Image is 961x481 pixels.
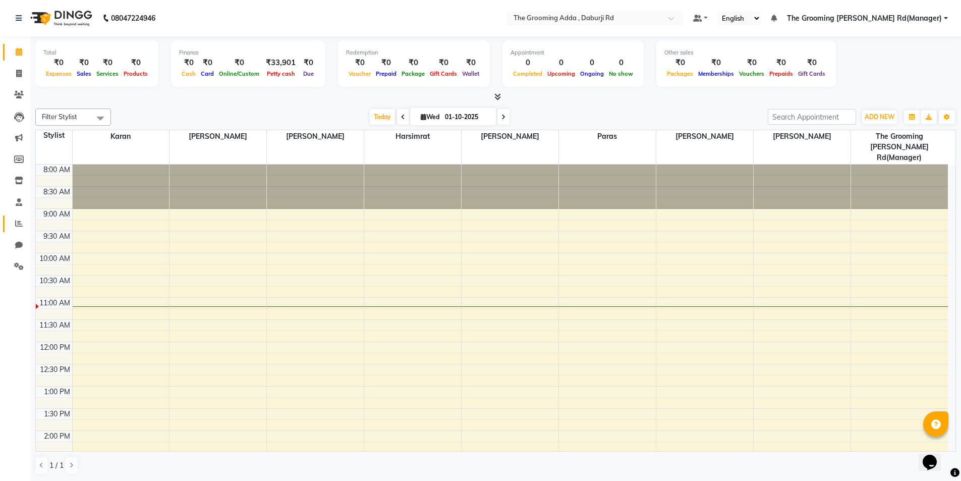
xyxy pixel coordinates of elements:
div: 8:00 AM [41,165,72,175]
div: ₹0 [767,57,796,69]
span: The Grooming [PERSON_NAME] Rd(Manager) [851,130,948,164]
div: ₹0 [427,57,460,69]
div: ₹0 [737,57,767,69]
div: 11:30 AM [37,320,72,331]
span: Gift Cards [427,70,460,77]
span: Ongoing [578,70,606,77]
span: Wallet [460,70,482,77]
span: Memberships [696,70,737,77]
div: 9:00 AM [41,209,72,220]
span: Petty cash [264,70,298,77]
div: 0 [511,57,545,69]
div: ₹0 [300,57,317,69]
span: Harsimrat [364,130,461,143]
img: logo [26,4,95,32]
span: Filter Stylist [42,113,77,121]
div: 12:00 PM [38,342,72,353]
span: Card [198,70,216,77]
div: ₹33,901 [262,57,300,69]
div: 12:30 PM [38,364,72,375]
div: Stylist [36,130,72,141]
div: Total [43,48,150,57]
div: ₹0 [121,57,150,69]
span: The Grooming [PERSON_NAME] Rd(Manager) [787,13,942,24]
div: ₹0 [399,57,427,69]
div: 1:00 PM [42,387,72,397]
div: 9:30 AM [41,231,72,242]
div: 0 [606,57,636,69]
span: Sales [74,70,94,77]
div: 1:30 PM [42,409,72,419]
button: ADD NEW [862,110,897,124]
b: 08047224946 [111,4,155,32]
span: Completed [511,70,545,77]
div: 0 [578,57,606,69]
div: ₹0 [94,57,121,69]
span: Vouchers [737,70,767,77]
div: ₹0 [664,57,696,69]
div: Finance [179,48,317,57]
div: 11:00 AM [37,298,72,308]
div: ₹0 [373,57,399,69]
iframe: chat widget [919,441,951,471]
span: Packages [664,70,696,77]
span: Package [399,70,427,77]
div: Other sales [664,48,828,57]
div: ₹0 [179,57,198,69]
span: Today [370,109,395,125]
span: Services [94,70,121,77]
span: ADD NEW [865,113,894,121]
div: ₹0 [198,57,216,69]
span: Upcoming [545,70,578,77]
div: Appointment [511,48,636,57]
span: 1 / 1 [49,460,64,471]
div: 10:30 AM [37,276,72,286]
div: ₹0 [460,57,482,69]
span: Voucher [346,70,373,77]
div: ₹0 [216,57,262,69]
div: 2:00 PM [42,431,72,442]
div: ₹0 [74,57,94,69]
span: [PERSON_NAME] [169,130,266,143]
span: Prepaid [373,70,399,77]
span: Cash [179,70,198,77]
div: ₹0 [696,57,737,69]
span: Paras [559,130,656,143]
div: Redemption [346,48,482,57]
span: [PERSON_NAME] [656,130,753,143]
span: Prepaids [767,70,796,77]
span: Expenses [43,70,74,77]
span: Due [301,70,316,77]
div: ₹0 [346,57,373,69]
input: Search Appointment [768,109,856,125]
input: 2025-10-01 [442,110,492,125]
span: [PERSON_NAME] [267,130,364,143]
span: Online/Custom [216,70,262,77]
span: [PERSON_NAME] [754,130,851,143]
span: No show [606,70,636,77]
div: 8:30 AM [41,187,72,197]
span: Karan [73,130,169,143]
span: Products [121,70,150,77]
div: 0 [545,57,578,69]
div: ₹0 [796,57,828,69]
span: Gift Cards [796,70,828,77]
span: [PERSON_NAME] [462,130,558,143]
div: ₹0 [43,57,74,69]
span: Wed [418,113,442,121]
